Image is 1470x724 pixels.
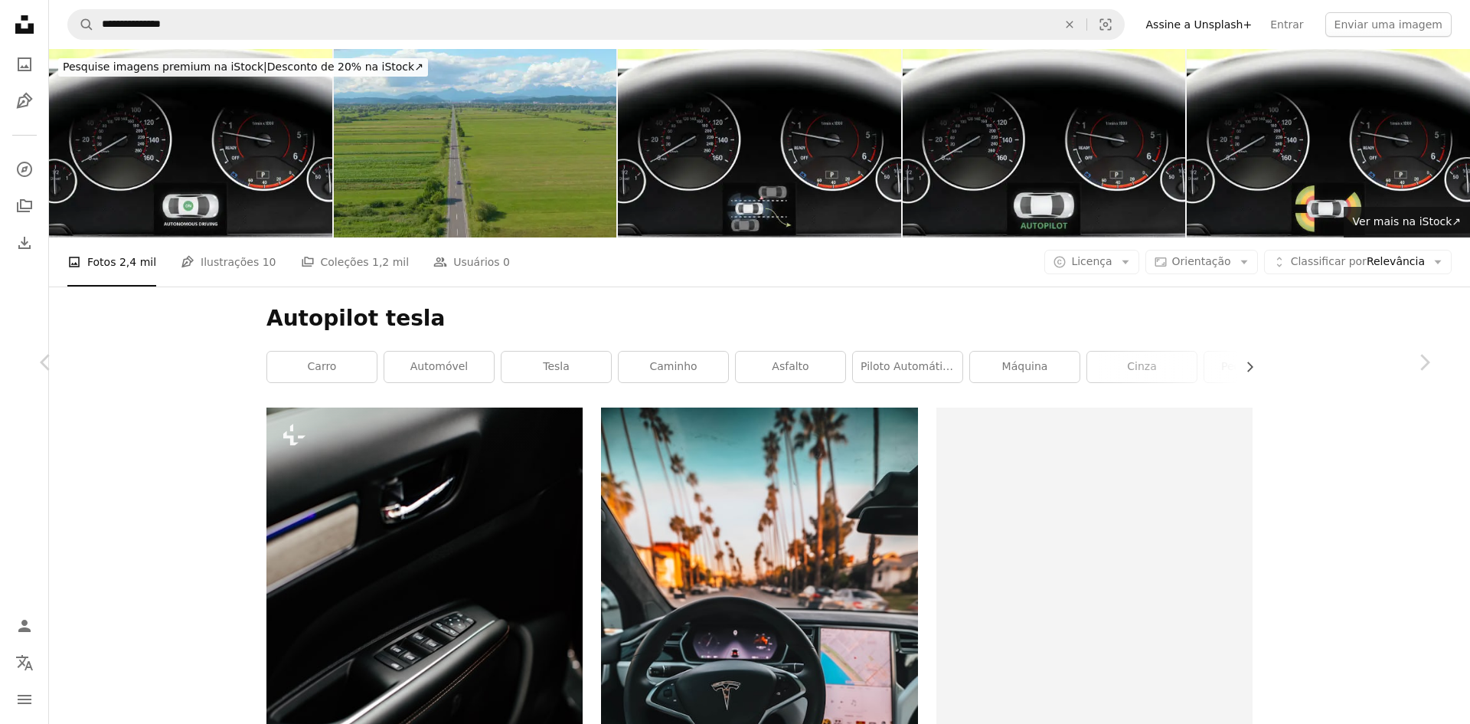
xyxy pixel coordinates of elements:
[970,352,1080,382] a: máquina
[67,9,1125,40] form: Pesquise conteúdo visual em todo o site
[903,49,1186,238] img: Condução autónoma, piloto automático, condução digital-o futuro do tráfego rodoviário moderno pod...
[1236,352,1253,382] button: rolar lista para a direita
[736,352,845,382] a: asfalto
[619,352,728,382] a: caminho
[9,611,40,641] a: Entrar / Cadastrar-se
[1344,207,1470,238] a: Ver mais na iStock↗
[1087,352,1197,382] a: cinza
[49,49,437,86] a: Pesquise imagens premium na iStock|Desconto de 20% na iStock↗
[267,352,377,382] a: carro
[433,238,510,287] a: Usuários 0
[618,49,901,238] img: Condução autónoma, piloto automático, condução digital-o futuro do tráfego rodoviário moderno pod...
[1291,254,1425,270] span: Relevância
[301,238,410,287] a: Coleções 1,2 mil
[1053,10,1086,39] button: Limpar
[9,191,40,221] a: Coleções
[266,638,583,652] a: um close up de uma maçaneta de porta em um carro
[853,352,962,382] a: piloto automático
[1071,255,1112,267] span: Licença
[1204,352,1314,382] a: peça do carro
[1325,12,1452,37] button: Enviar uma imagem
[181,238,276,287] a: Ilustrações 10
[334,49,617,238] img: Drone: Voando atrás de um carro autônomo dirigindo pela estrada reta.
[1137,12,1262,37] a: Assine a Unsplash+
[1044,250,1138,274] button: Licença
[501,352,611,382] a: tesla
[9,684,40,715] button: Menu
[1172,255,1231,267] span: Orientação
[68,10,94,39] button: Pesquise na Unsplash
[601,638,917,652] a: vista interior do carro Tesla
[1187,49,1470,238] img: Condução autónoma, piloto automático, condução digital-o futuro do tráfego rodoviário moderno pod...
[9,228,40,258] a: Histórico de downloads
[63,61,423,73] span: Desconto de 20% na iStock ↗
[1261,12,1312,37] a: Entrar
[9,154,40,185] a: Explorar
[1353,215,1461,228] span: Ver mais na iStock ↗
[372,254,409,270] span: 1,2 mil
[9,86,40,116] a: Ilustrações
[1291,255,1367,267] span: Classificar por
[384,352,494,382] a: automóvel
[1145,250,1258,274] button: Orientação
[1378,289,1470,436] a: Próximo
[263,254,276,270] span: 10
[9,647,40,678] button: Idioma
[63,61,267,73] span: Pesquise imagens premium na iStock |
[9,49,40,80] a: Fotos
[266,305,1253,333] h1: Autopilot tesla
[1087,10,1124,39] button: Pesquisa visual
[1264,250,1452,274] button: Classificar porRelevância
[503,254,510,270] span: 0
[49,49,332,238] img: Condução autónoma, piloto automático, condução digital-o futuro do tráfego rodoviário moderno pod...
